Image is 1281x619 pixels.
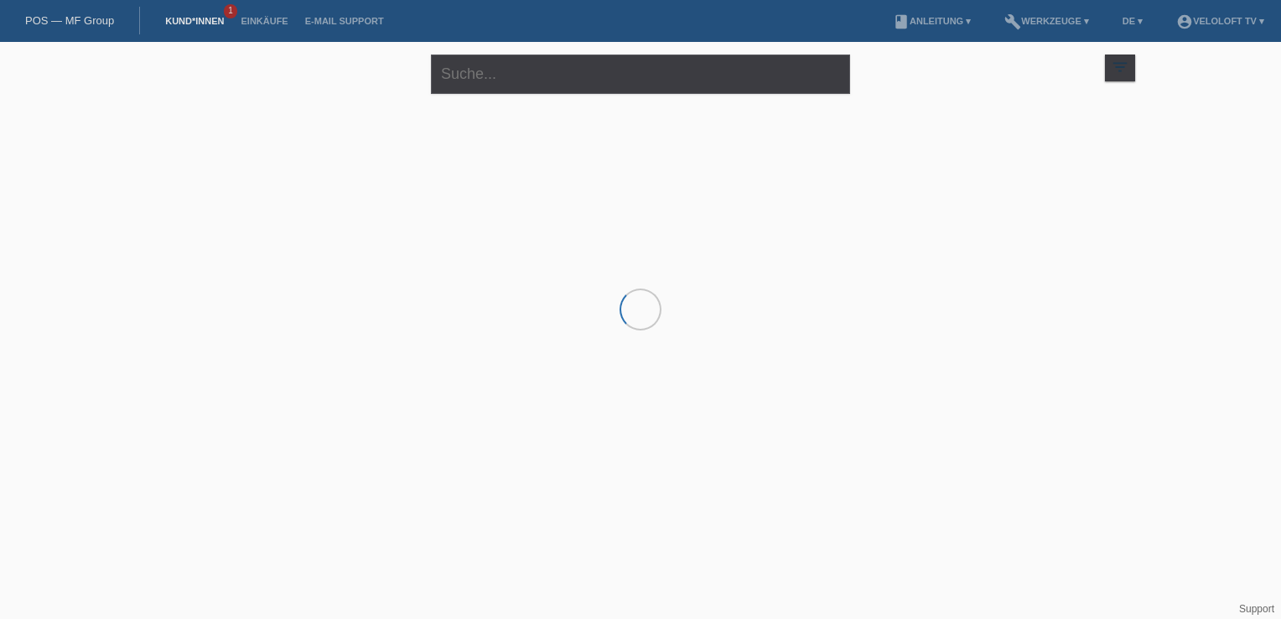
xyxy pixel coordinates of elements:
[1004,13,1021,30] i: build
[232,16,296,26] a: Einkäufe
[1114,16,1151,26] a: DE ▾
[1176,13,1193,30] i: account_circle
[431,55,850,94] input: Suche...
[224,4,237,18] span: 1
[157,16,232,26] a: Kund*innen
[893,13,910,30] i: book
[996,16,1097,26] a: buildWerkzeuge ▾
[884,16,979,26] a: bookAnleitung ▾
[1168,16,1273,26] a: account_circleVeloLoft TV ▾
[1111,58,1129,76] i: filter_list
[25,14,114,27] a: POS — MF Group
[1239,603,1274,615] a: Support
[297,16,392,26] a: E-Mail Support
